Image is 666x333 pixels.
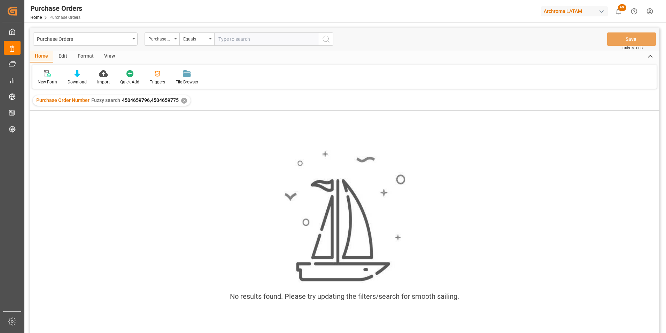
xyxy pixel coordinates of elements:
[150,79,165,85] div: Triggers
[179,32,214,46] button: open menu
[30,51,53,62] div: Home
[38,79,57,85] div: New Form
[181,98,187,104] div: ✕
[284,150,405,283] img: smooth_sailing.jpeg
[176,79,198,85] div: File Browser
[33,32,138,46] button: open menu
[37,34,130,43] div: Purchase Orders
[618,4,626,11] span: 69
[91,97,120,103] span: Fuzzy search
[319,32,333,46] button: search button
[183,34,207,42] div: Equals
[68,79,87,85] div: Download
[145,32,179,46] button: open menu
[120,79,139,85] div: Quick Add
[214,32,319,46] input: Type to search
[148,34,172,42] div: Purchase Order Number
[53,51,72,62] div: Edit
[97,79,110,85] div: Import
[541,6,608,16] div: Archroma LATAM
[622,45,643,51] span: Ctrl/CMD + S
[99,51,120,62] div: View
[30,15,42,20] a: Home
[36,97,90,103] span: Purchase Order Number
[607,32,656,46] button: Save
[611,3,626,19] button: show 69 new notifications
[626,3,642,19] button: Help Center
[122,97,179,103] span: 4504659796,4504659775
[541,5,611,18] button: Archroma LATAM
[230,291,459,302] div: No results found. Please try updating the filters/search for smooth sailing.
[72,51,99,62] div: Format
[30,3,82,14] div: Purchase Orders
